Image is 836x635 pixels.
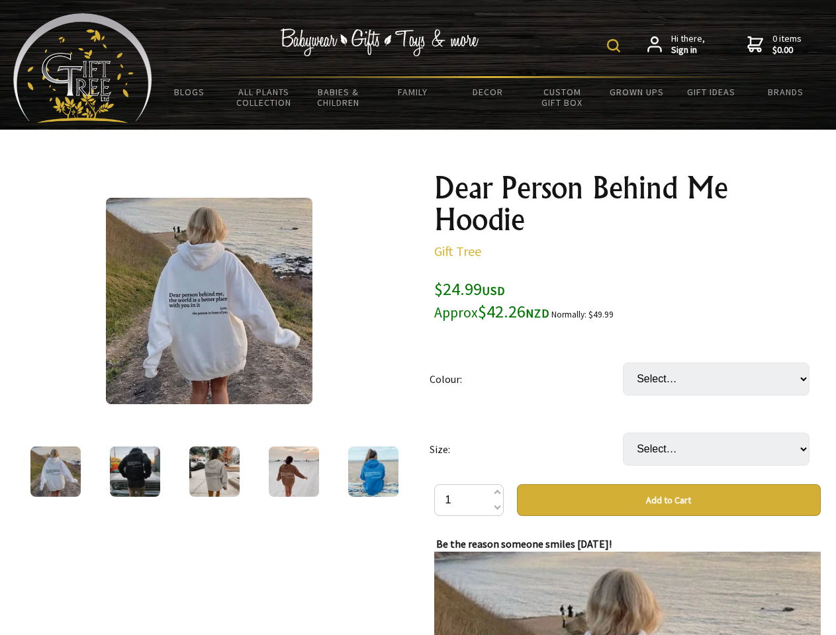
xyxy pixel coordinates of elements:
a: Brands [749,78,823,106]
img: Dear Person Behind Me Hoodie [106,198,312,404]
a: All Plants Collection [227,78,302,116]
a: Babies & Children [301,78,376,116]
a: Gift Tree [434,243,481,259]
td: Colour: [430,344,623,414]
span: USD [482,283,505,298]
a: Decor [450,78,525,106]
a: Custom Gift Box [525,78,600,116]
img: Dear Person Behind Me Hoodie [348,446,398,497]
strong: $0.00 [772,44,802,56]
img: Dear Person Behind Me Hoodie [189,446,240,497]
h1: Dear Person Behind Me Hoodie [434,172,821,235]
span: 0 items [772,32,802,56]
img: Babywear - Gifts - Toys & more [281,28,479,56]
a: Grown Ups [599,78,674,106]
a: BLOGS [152,78,227,106]
button: Add to Cart [517,484,821,516]
span: Hi there, [671,33,705,56]
img: product search [607,39,620,52]
a: Family [376,78,451,106]
span: $24.99 $42.26 [434,278,549,322]
img: Dear Person Behind Me Hoodie [110,446,160,497]
td: Size: [430,414,623,484]
img: Dear Person Behind Me Hoodie [30,446,81,497]
span: NZD [526,306,549,321]
small: Normally: $49.99 [551,309,614,320]
img: Dear Person Behind Me Hoodie [269,446,319,497]
small: Approx [434,304,478,321]
img: Babyware - Gifts - Toys and more... [13,13,152,123]
strong: Sign in [671,44,705,56]
a: 0 items$0.00 [747,33,802,56]
a: Hi there,Sign in [647,33,705,56]
a: Gift Ideas [674,78,749,106]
